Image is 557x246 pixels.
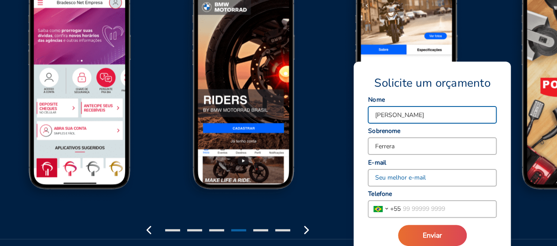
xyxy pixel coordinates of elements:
input: Seu melhor e-mail [368,169,496,186]
input: Seu sobrenome [368,138,496,154]
span: + 55 [390,204,401,213]
span: Solicite um orçamento [374,76,490,91]
input: 99 99999 9999 [401,201,496,217]
button: Enviar [398,225,467,246]
span: Enviar [423,231,442,240]
input: Seu nome [368,106,496,123]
